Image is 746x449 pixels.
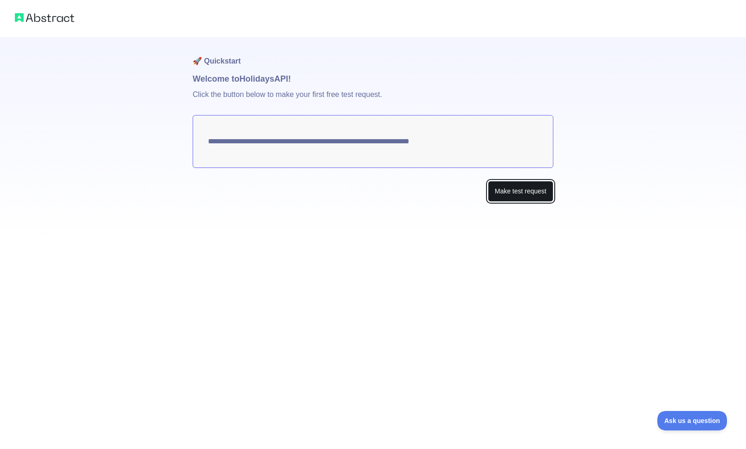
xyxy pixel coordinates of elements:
[193,85,553,115] p: Click the button below to make your first free test request.
[657,411,727,430] iframe: Toggle Customer Support
[193,37,553,72] h1: 🚀 Quickstart
[193,72,553,85] h1: Welcome to Holidays API!
[15,11,74,24] img: Abstract logo
[488,181,553,202] button: Make test request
